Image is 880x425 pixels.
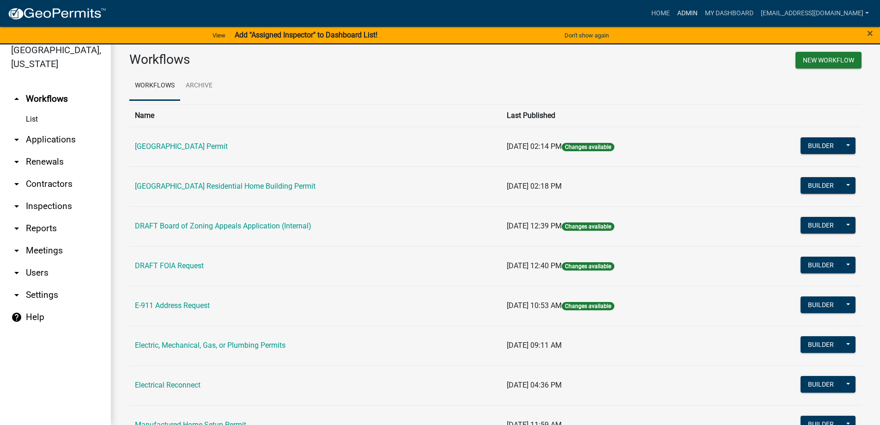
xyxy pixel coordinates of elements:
[562,222,614,231] span: Changes available
[11,267,22,278] i: arrow_drop_down
[801,137,841,154] button: Builder
[235,31,377,39] strong: Add "Assigned Inspector" to Dashboard List!
[135,301,210,310] a: E-911 Address Request
[801,376,841,393] button: Builder
[135,142,228,151] a: [GEOGRAPHIC_DATA] Permit
[11,134,22,145] i: arrow_drop_down
[129,52,489,68] h3: Workflows
[11,289,22,301] i: arrow_drop_down
[561,28,613,43] button: Don't show again
[507,381,562,389] span: [DATE] 04:36 PM
[507,301,562,310] span: [DATE] 10:53 AM
[507,341,562,350] span: [DATE] 09:11 AM
[507,261,562,270] span: [DATE] 12:40 PM
[11,156,22,167] i: arrow_drop_down
[562,262,614,271] span: Changes available
[801,177,841,194] button: Builder
[648,5,674,22] a: Home
[674,5,701,22] a: Admin
[801,217,841,234] button: Builder
[135,222,311,230] a: DRAFT Board of Zoning Appeals Application (Internal)
[795,52,862,68] button: New Workflow
[11,223,22,234] i: arrow_drop_down
[11,245,22,256] i: arrow_drop_down
[801,296,841,313] button: Builder
[11,179,22,190] i: arrow_drop_down
[801,336,841,353] button: Builder
[135,182,316,191] a: [GEOGRAPHIC_DATA] Residential Home Building Permit
[135,341,285,350] a: Electric, Mechanical, Gas, or Plumbing Permits
[701,5,757,22] a: My Dashboard
[507,142,562,151] span: [DATE] 02:14 PM
[801,257,841,273] button: Builder
[867,28,873,39] button: Close
[11,201,22,212] i: arrow_drop_down
[129,104,501,127] th: Name
[562,143,614,151] span: Changes available
[129,71,180,101] a: Workflows
[11,93,22,105] i: arrow_drop_up
[135,261,204,270] a: DRAFT FOIA Request
[501,104,732,127] th: Last Published
[507,222,562,230] span: [DATE] 12:39 PM
[562,302,614,310] span: Changes available
[867,27,873,40] span: ×
[757,5,873,22] a: [EMAIL_ADDRESS][DOMAIN_NAME]
[507,182,562,191] span: [DATE] 02:18 PM
[135,381,200,389] a: Electrical Reconnect
[11,312,22,323] i: help
[209,28,229,43] a: View
[180,71,218,101] a: Archive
